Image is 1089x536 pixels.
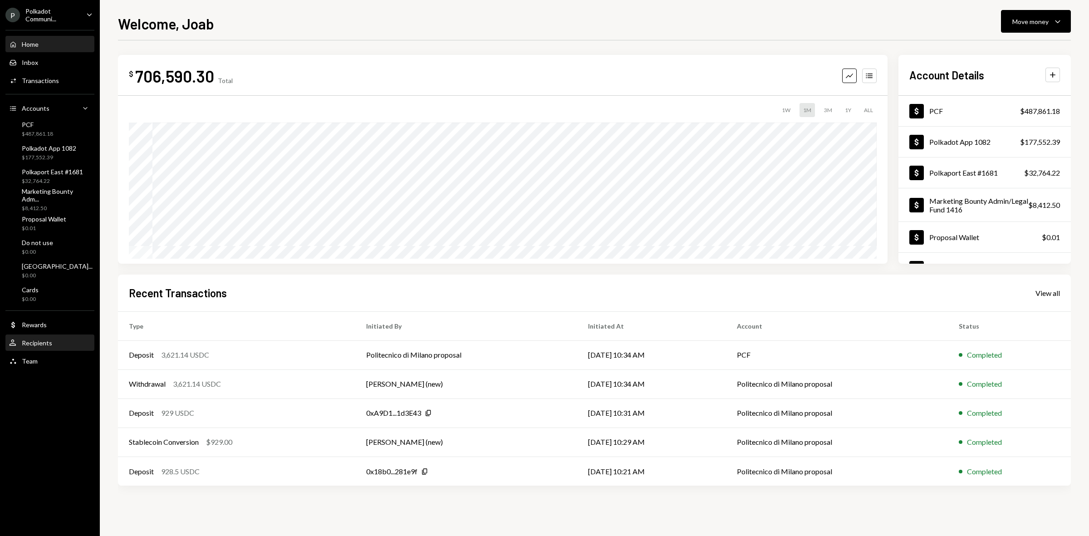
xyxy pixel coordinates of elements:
[5,236,94,258] a: Do not use$0.00
[800,103,815,117] div: 1M
[129,466,154,477] div: Deposit
[898,253,1071,283] a: $0.00
[22,272,93,280] div: $0.00
[22,40,39,48] div: Home
[1020,106,1060,117] div: $487,861.18
[820,103,836,117] div: 3M
[967,437,1002,447] div: Completed
[22,77,59,84] div: Transactions
[206,437,232,447] div: $929.00
[726,457,948,486] td: Politecnico di Milano proposal
[129,285,227,300] h2: Recent Transactions
[1028,200,1060,211] div: $8,412.50
[22,205,91,212] div: $8,412.50
[22,295,39,303] div: $0.00
[22,321,47,329] div: Rewards
[1042,232,1060,243] div: $0.01
[22,187,91,203] div: Marketing Bounty Adm...
[778,103,794,117] div: 1W
[577,457,726,486] td: [DATE] 10:21 AM
[161,408,194,418] div: 929 USDC
[5,100,94,116] a: Accounts
[909,68,984,83] h2: Account Details
[1020,137,1060,148] div: $177,552.39
[726,311,948,340] th: Account
[22,154,76,162] div: $177,552.39
[5,353,94,369] a: Team
[726,428,948,457] td: Politecnico di Milano proposal
[129,437,199,447] div: Stablecoin Conversion
[898,157,1071,188] a: Polkaport East #1681$32,764.22
[135,66,214,86] div: 706,590.30
[967,349,1002,360] div: Completed
[22,59,38,66] div: Inbox
[129,349,154,360] div: Deposit
[967,379,1002,389] div: Completed
[366,466,417,477] div: 0x18b0...281e9f
[355,311,577,340] th: Initiated By
[118,311,355,340] th: Type
[898,127,1071,157] a: Polkadot App 1082$177,552.39
[161,466,200,477] div: 928.5 USDC
[22,286,39,294] div: Cards
[22,130,53,138] div: $487,861.18
[118,15,214,33] h1: Welcome, Joab
[5,189,94,211] a: Marketing Bounty Adm...$8,412.50
[5,212,94,234] a: Proposal Wallet$0.01
[577,369,726,398] td: [DATE] 10:34 AM
[5,334,94,351] a: Recipients
[22,239,53,246] div: Do not use
[5,54,94,70] a: Inbox
[22,177,83,185] div: $32,764.22
[898,222,1071,252] a: Proposal Wallet$0.01
[1012,17,1049,26] div: Move money
[22,357,38,365] div: Team
[898,188,1071,221] a: Marketing Bounty Admin/Legal Fund 1416$8,412.50
[929,138,991,146] div: Polkadot App 1082
[929,233,979,241] div: Proposal Wallet
[1042,263,1060,274] div: $0.00
[5,8,20,22] div: P
[5,36,94,52] a: Home
[967,408,1002,418] div: Completed
[22,168,83,176] div: Polkaport East #1681
[129,379,166,389] div: Withdrawal
[355,428,577,457] td: [PERSON_NAME] (new)
[5,165,94,187] a: Polkaport East #1681$32,764.22
[5,316,94,333] a: Rewards
[173,379,221,389] div: 3,621.14 USDC
[22,144,76,152] div: Polkadot App 1082
[5,283,94,305] a: Cards$0.00
[726,369,948,398] td: Politecnico di Milano proposal
[161,349,209,360] div: 3,621.14 USDC
[5,142,94,163] a: Polkadot App 1082$177,552.39
[22,225,66,232] div: $0.01
[22,121,53,128] div: PCF
[841,103,855,117] div: 1Y
[366,408,421,418] div: 0xA9D1...1d3E43
[22,262,93,270] div: [GEOGRAPHIC_DATA]...
[726,398,948,428] td: Politecnico di Milano proposal
[967,466,1002,477] div: Completed
[129,69,133,79] div: $
[948,311,1071,340] th: Status
[22,215,66,223] div: Proposal Wallet
[860,103,877,117] div: ALL
[129,408,154,418] div: Deposit
[25,7,79,23] div: Polkadot Communi...
[929,168,998,177] div: Polkaport East #1681
[1035,289,1060,298] div: View all
[898,96,1071,126] a: PCF$487,861.18
[929,197,1028,214] div: Marketing Bounty Admin/Legal Fund 1416
[726,340,948,369] td: PCF
[22,339,52,347] div: Recipients
[577,428,726,457] td: [DATE] 10:29 AM
[1001,10,1071,33] button: Move money
[355,340,577,369] td: Politecnico di Milano proposal
[577,340,726,369] td: [DATE] 10:34 AM
[5,72,94,89] a: Transactions
[22,248,53,256] div: $0.00
[5,118,94,140] a: PCF$487,861.18
[577,311,726,340] th: Initiated At
[929,107,943,115] div: PCF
